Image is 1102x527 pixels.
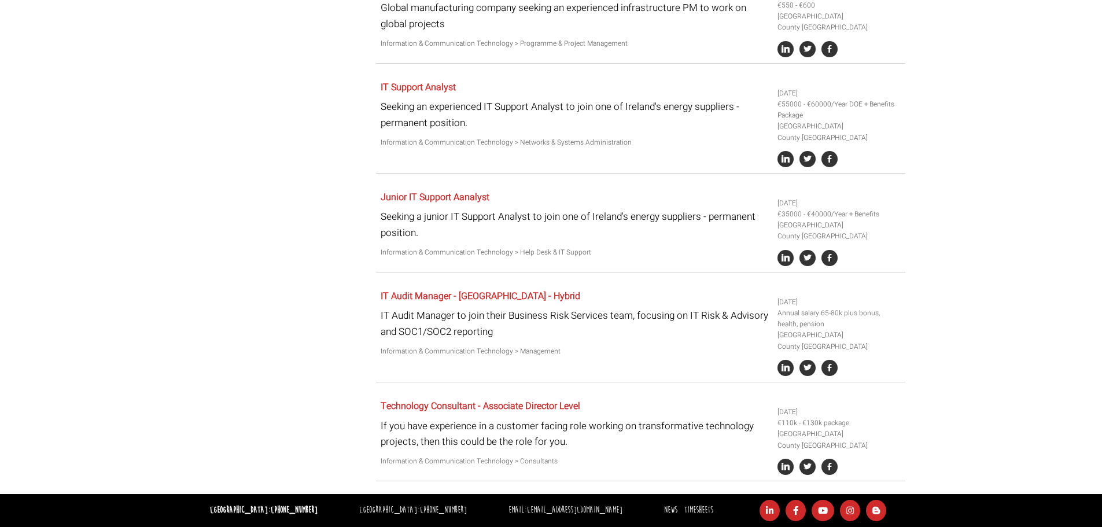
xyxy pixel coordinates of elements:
[684,504,713,515] a: Timesheets
[381,80,456,94] a: IT Support Analyst
[381,247,769,258] p: Information & Communication Technology > Help Desk & IT Support
[381,399,580,413] a: Technology Consultant - Associate Director Level
[664,504,677,515] a: News
[420,504,467,515] a: [PHONE_NUMBER]
[381,99,769,130] p: Seeking an experienced IT Support Analyst to join one of Ireland's energy suppliers - permanent p...
[777,220,901,242] li: [GEOGRAPHIC_DATA] County [GEOGRAPHIC_DATA]
[381,190,489,204] a: Junior IT Support Aanalyst
[777,418,901,429] li: €110k - €130k package
[381,289,580,303] a: IT Audit Manager - [GEOGRAPHIC_DATA] - Hybrid
[381,418,769,449] p: If you have experience in a customer facing role working on transformative technology projects, t...
[777,121,901,143] li: [GEOGRAPHIC_DATA] County [GEOGRAPHIC_DATA]
[777,198,901,209] li: [DATE]
[356,502,470,519] li: [GEOGRAPHIC_DATA]:
[777,11,901,33] li: [GEOGRAPHIC_DATA] County [GEOGRAPHIC_DATA]
[777,429,901,451] li: [GEOGRAPHIC_DATA] County [GEOGRAPHIC_DATA]
[210,504,318,515] strong: [GEOGRAPHIC_DATA]:
[777,99,901,121] li: €55000 - €60000/Year DOE + Benefits Package
[271,504,318,515] a: [PHONE_NUMBER]
[777,407,901,418] li: [DATE]
[381,456,769,467] p: Information & Communication Technology > Consultants
[777,88,901,99] li: [DATE]
[381,346,769,357] p: Information & Communication Technology > Management
[381,137,769,148] p: Information & Communication Technology > Networks & Systems Administration
[527,504,622,515] a: [EMAIL_ADDRESS][DOMAIN_NAME]
[777,330,901,352] li: [GEOGRAPHIC_DATA] County [GEOGRAPHIC_DATA]
[777,209,901,220] li: €35000 - €40000/Year + Benefits
[381,38,769,49] p: Information & Communication Technology > Programme & Project Management
[777,297,901,308] li: [DATE]
[777,308,901,330] li: Annual salary 65-80k plus bonus, health, pension
[381,209,769,240] p: Seeking a junior IT Support Analyst to join one of Ireland's energy suppliers - permanent position.
[381,308,769,339] p: IT Audit Manager to join their Business Risk Services team, focusing on IT Risk & Advisory and SO...
[506,502,625,519] li: Email:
